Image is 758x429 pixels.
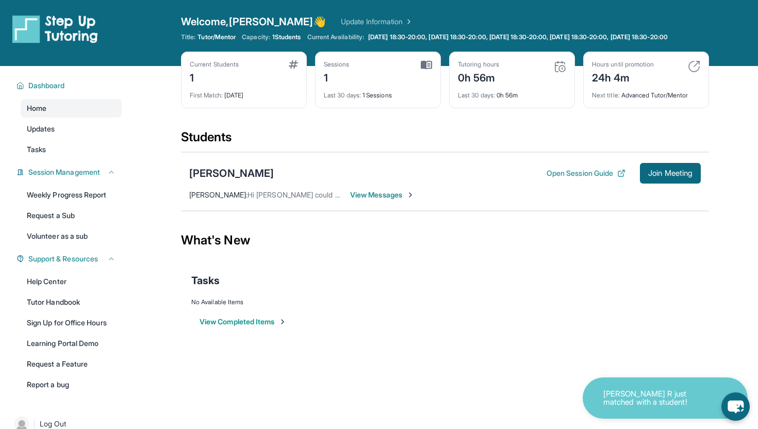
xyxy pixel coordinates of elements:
[21,186,122,204] a: Weekly Progress Report
[592,69,654,85] div: 24h 4m
[189,166,274,180] div: [PERSON_NAME]
[688,60,700,73] img: card
[272,33,301,41] span: 1 Students
[547,168,625,178] button: Open Session Guide
[191,298,699,306] div: No Available Items
[592,85,700,100] div: Advanced Tutor/Mentor
[27,144,46,155] span: Tasks
[648,170,693,176] span: Join Meeting
[21,206,122,225] a: Request a Sub
[324,60,350,69] div: Sessions
[640,163,701,184] button: Join Meeting
[21,334,122,353] a: Learning Portal Demo
[21,227,122,245] a: Volunteer as a sub
[368,33,668,41] span: [DATE] 18:30-20:00, [DATE] 18:30-20:00, [DATE] 18:30-20:00, [DATE] 18:30-20:00, [DATE] 18:30-20:00
[324,69,350,85] div: 1
[28,80,65,91] span: Dashboard
[197,33,236,41] span: Tutor/Mentor
[24,254,116,264] button: Support & Resources
[421,60,432,70] img: card
[181,33,195,41] span: Title:
[12,14,98,43] img: logo
[721,392,750,421] button: chat-button
[324,85,432,100] div: 1 Sessions
[458,85,566,100] div: 0h 56m
[181,129,709,152] div: Students
[40,419,67,429] span: Log Out
[406,191,415,199] img: Chevron-Right
[190,91,223,99] span: First Match :
[603,390,706,407] p: [PERSON_NAME] R just matched with a student!
[27,124,55,134] span: Updates
[200,317,287,327] button: View Completed Items
[24,80,116,91] button: Dashboard
[554,60,566,73] img: card
[21,313,122,332] a: Sign Up for Office Hours
[191,273,220,288] span: Tasks
[27,103,46,113] span: Home
[21,120,122,138] a: Updates
[289,60,298,69] img: card
[21,272,122,291] a: Help Center
[189,190,248,199] span: [PERSON_NAME] :
[181,14,326,29] span: Welcome, [PERSON_NAME] 👋
[190,60,239,69] div: Current Students
[458,69,499,85] div: 0h 56m
[592,91,620,99] span: Next title :
[307,33,364,41] span: Current Availability:
[190,85,298,100] div: [DATE]
[190,69,239,85] div: 1
[21,140,122,159] a: Tasks
[21,375,122,394] a: Report a bug
[366,33,670,41] a: [DATE] 18:30-20:00, [DATE] 18:30-20:00, [DATE] 18:30-20:00, [DATE] 18:30-20:00, [DATE] 18:30-20:00
[21,293,122,311] a: Tutor Handbook
[458,91,495,99] span: Last 30 days :
[242,33,270,41] span: Capacity:
[592,60,654,69] div: Hours until promotion
[350,190,415,200] span: View Messages
[181,218,709,263] div: What's New
[458,60,499,69] div: Tutoring hours
[324,91,361,99] span: Last 30 days :
[24,167,116,177] button: Session Management
[341,16,413,27] a: Update Information
[28,254,98,264] span: Support & Resources
[403,16,413,27] img: Chevron Right
[21,355,122,373] a: Request a Feature
[21,99,122,118] a: Home
[28,167,100,177] span: Session Management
